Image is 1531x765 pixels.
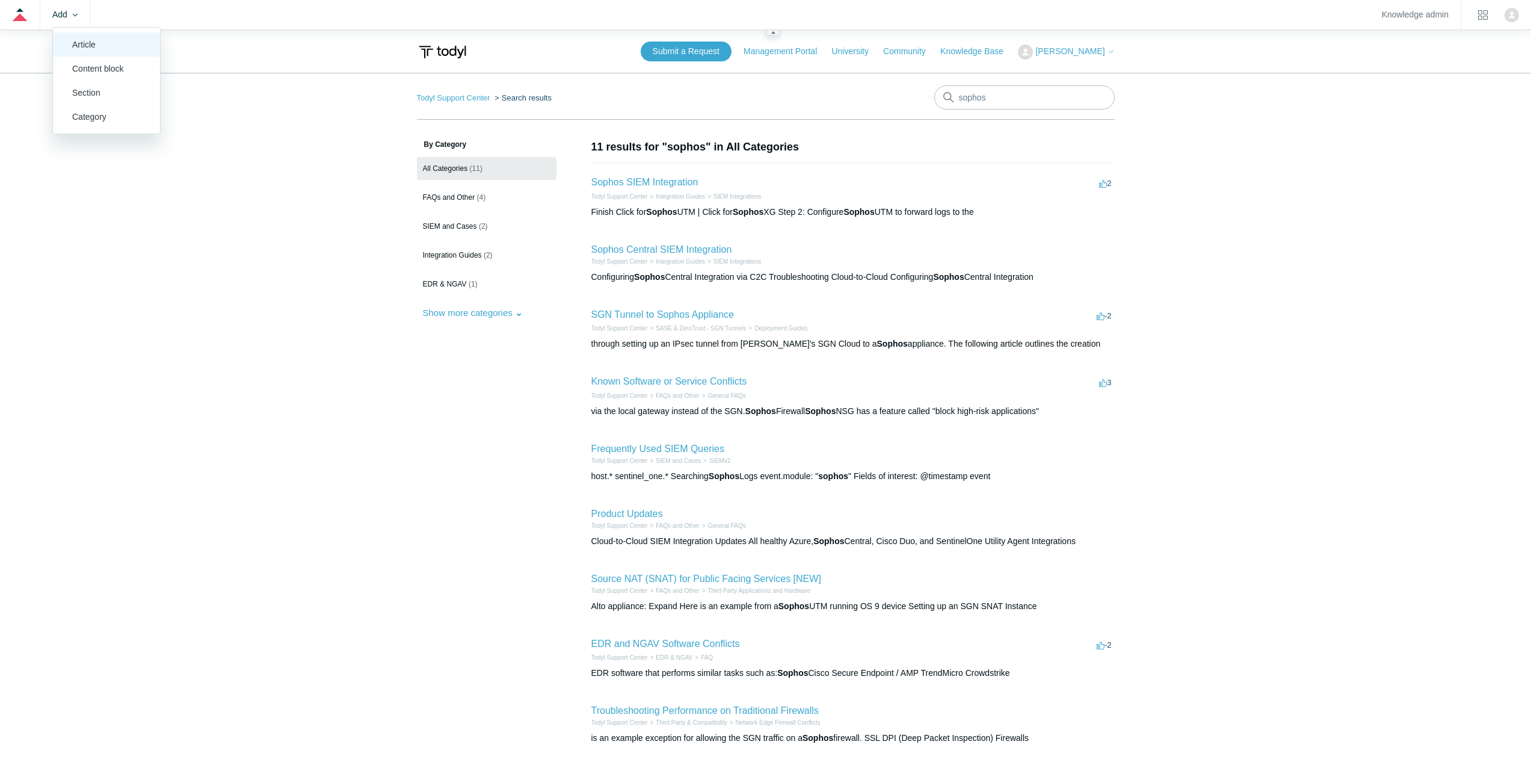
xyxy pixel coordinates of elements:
a: Todyl Support Center [591,193,648,200]
a: Submit a Request [641,42,732,61]
span: (2) [484,251,493,259]
li: Integration Guides [647,257,705,266]
zd-hc-resizer: Guide navigation [766,29,780,36]
li: Todyl Support Center [591,456,648,465]
a: Content block [53,57,160,81]
em: Sophos [778,601,809,611]
em: Sophos [733,207,763,217]
a: Knowledge admin [1382,11,1449,18]
a: Todyl Support Center [591,522,648,529]
a: Knowledge Base [940,45,1015,58]
a: EDR & NGAV (1) [417,273,556,296]
span: 3 [1099,378,1111,387]
div: Configuring Central Integration via C2C Troubleshooting Cloud-to-Cloud Configuring Central Integr... [591,271,1115,283]
li: SIEM Integrations [705,257,761,266]
a: Third Party & Compatibility [656,719,727,726]
a: SIEM and Cases (2) [417,215,556,238]
span: (11) [470,164,482,173]
a: Integration Guides [656,193,705,200]
a: Community [883,45,938,58]
a: Todyl Support Center [591,587,648,594]
li: Todyl Support Center [591,324,648,333]
a: Management Portal [744,45,829,58]
a: University [831,45,880,58]
span: All Categories [423,164,468,173]
a: SIEM and Cases [656,457,701,464]
em: Sophos [709,471,739,481]
span: 2 [1099,179,1111,188]
span: FAQs and Other [423,193,475,202]
div: is an example exception for allowing the SGN traffic on a firewall. SSL DPI (Deep Packet Inspecti... [591,732,1115,745]
li: General FAQs [700,391,746,400]
span: (2) [479,222,488,231]
em: Sophos [877,339,908,348]
em: Sophos [777,668,808,678]
a: Troubleshooting Performance on Traditional Firewalls [591,705,819,716]
li: Third Party & Compatibility [647,718,727,727]
input: Search [934,85,1115,110]
span: -2 [1097,311,1112,320]
em: Sophos [813,536,844,546]
li: Third Party Applications and Hardware [700,586,810,595]
div: host.* sentinel_one.* Searching Logs event.module: " " Fields of interest: @timestamp event [591,470,1115,483]
a: Todyl Support Center [591,457,648,464]
em: Sophos [805,406,836,416]
li: Network Edge Firewall Conflicts [727,718,821,727]
a: Article [53,33,160,57]
li: Todyl Support Center [591,192,648,201]
a: General FAQs [707,392,745,399]
a: SIEM Integrations [713,258,761,265]
a: Todyl Support Center [591,654,648,661]
a: Todyl Support Center [417,93,490,102]
li: Todyl Support Center [591,718,648,727]
em: Sophos [933,272,964,282]
button: Show more categories [417,302,529,324]
span: SIEM and Cases [423,222,477,231]
span: -2 [1097,640,1112,649]
a: Todyl Support Center [591,719,648,726]
em: sophos [818,471,848,481]
a: Source NAT (SNAT) for Public Facing Services [NEW] [591,574,821,584]
zd-hc-trigger: Click your profile icon to open the profile menu [1505,8,1519,22]
span: Integration Guides [423,251,482,259]
div: through setting up an IPsec tunnel from [PERSON_NAME]'s SGN Cloud to a appliance. The following a... [591,338,1115,350]
li: FAQ [692,653,713,662]
a: FAQs and Other (4) [417,186,556,209]
li: Todyl Support Center [591,521,648,530]
h3: By Category [417,139,556,150]
em: Sophos [843,207,874,217]
a: Todyl Support Center [591,258,648,265]
a: Frequently Used SIEM Queries [591,444,724,454]
img: Todyl Support Center Help Center home page [417,41,468,63]
li: Search results [492,93,552,102]
img: user avatar [1505,8,1519,22]
li: Todyl Support Center [591,257,648,266]
li: Todyl Support Center [591,653,648,662]
a: Category [53,105,160,129]
a: SIEMv2 [709,457,730,464]
li: SASE & ZeroTrust - SGN Tunnels [647,324,746,333]
a: SGN Tunnel to Sophos Appliance [591,309,735,320]
a: Section [53,81,160,105]
li: Todyl Support Center [591,586,648,595]
a: EDR & NGAV [656,654,692,661]
li: Deployment Guides [747,324,808,333]
li: Todyl Support Center [591,391,648,400]
a: SIEM Integrations [713,193,761,200]
div: EDR software that performs similar tasks such as: Cisco Secure Endpoint / AMP TrendMicro Crowdstrike [591,667,1115,680]
div: Cloud-to-Cloud SIEM Integration Updates All healthy Azure, Central, Cisco Duo, and SentinelOne Ut... [591,535,1115,548]
li: FAQs and Other [647,586,699,595]
a: Product Updates [591,509,663,519]
div: via the local gateway instead of the SGN. Firewall NSG has a feature called "block high-risk appl... [591,405,1115,418]
a: Todyl Support Center [591,325,648,332]
a: FAQ [701,654,713,661]
a: EDR and NGAV Software Conflicts [591,639,740,649]
li: Todyl Support Center [417,93,493,102]
li: SIEM Integrations [705,192,761,201]
li: SIEMv2 [701,456,730,465]
li: SIEM and Cases [647,456,701,465]
span: (4) [477,193,486,202]
span: (1) [469,280,478,288]
a: All Categories (11) [417,157,556,180]
a: Known Software or Service Conflicts [591,376,747,386]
